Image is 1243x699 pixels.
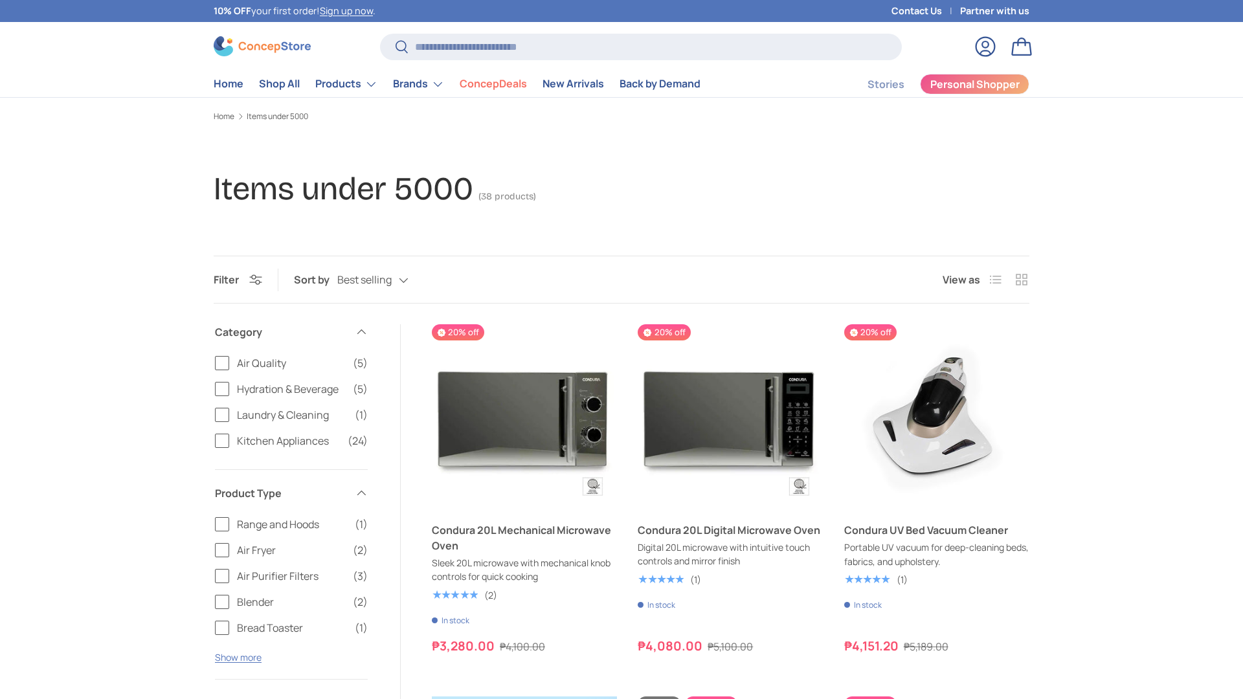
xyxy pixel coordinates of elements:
label: Sort by [294,272,337,287]
a: Home [214,113,234,120]
a: New Arrivals [543,71,604,96]
button: Filter [214,272,262,287]
a: Partner with us [960,4,1029,18]
span: (3) [353,568,368,584]
span: Blender [237,594,345,610]
span: 20% off [638,324,690,340]
a: Contact Us [891,4,960,18]
a: Personal Shopper [920,74,1029,94]
summary: Products [308,71,385,97]
button: Best selling [337,269,434,292]
span: (2) [353,594,368,610]
span: Filter [214,272,239,287]
a: Sign up now [320,5,373,17]
span: Range and Hoods [237,516,347,532]
a: Condura 20L Digital Microwave Oven [638,324,823,509]
span: Product Type [215,485,347,501]
span: (24) [348,433,368,449]
span: Air Purifier Filters [237,568,345,584]
span: Best selling [337,274,392,286]
summary: Brands [385,71,452,97]
a: Condura UV Bed Vacuum Cleaner [844,324,1029,509]
img: ConcepStore [214,36,311,56]
span: (5) [353,381,368,397]
a: Products [315,71,377,97]
span: (1) [355,407,368,423]
span: (38 products) [478,191,536,202]
span: (5) [353,355,368,371]
nav: Breadcrumbs [214,111,1029,122]
a: Brands [393,71,444,97]
span: Personal Shopper [930,79,1020,89]
summary: Category [215,309,368,355]
span: View as [943,272,980,287]
span: Air Fryer [237,542,345,558]
a: Condura 20L Mechanical Microwave Oven [432,522,617,553]
span: Laundry & Cleaning [237,407,347,423]
nav: Primary [214,71,700,97]
a: Home [214,71,243,96]
strong: 10% OFF [214,5,251,17]
span: 20% off [844,324,897,340]
h1: Items under 5000 [214,170,473,208]
span: Hydration & Beverage [237,381,345,397]
a: Condura 20L Mechanical Microwave Oven [432,324,617,509]
span: Kitchen Appliances [237,433,340,449]
a: Shop All [259,71,300,96]
span: 20% off [432,324,484,340]
span: Bread Toaster [237,620,347,636]
a: Items under 5000 [247,113,308,120]
span: Air Quality [237,355,345,371]
a: Condura 20L Digital Microwave Oven [638,522,823,538]
button: Show more [215,651,262,663]
a: ConcepDeals [460,71,527,96]
nav: Secondary [836,71,1029,97]
span: Category [215,324,347,340]
span: (2) [353,542,368,558]
a: Condura UV Bed Vacuum Cleaner [844,522,1029,538]
span: (1) [355,516,368,532]
span: (1) [355,620,368,636]
summary: Product Type [215,470,368,516]
a: Stories [868,72,904,97]
a: Back by Demand [620,71,700,96]
p: your first order! . [214,4,375,18]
